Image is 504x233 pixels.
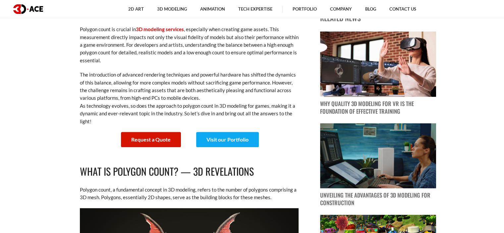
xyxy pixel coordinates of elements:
a: Visit our Portfolio [196,132,259,147]
p: Polygon count, a fundamental concept in 3D modeling, refers to the number of polygons comprising ... [80,186,299,202]
p: Why Quality 3D Modeling for VR Is the Foundation of Effective Training [320,100,436,115]
p: Polygon count is crucial in , especially when creating game assets. This measurement directly imp... [80,26,299,64]
a: 3D modeling services [136,26,184,32]
p: The introduction of advanced rendering techniques and powerful hardware has shifted the dynamics ... [80,71,299,125]
a: Request a Quote [121,132,181,147]
img: blog post image [320,31,436,97]
img: logo dark [13,4,43,14]
h2: What Is Polygon Count? — 3D Revelations [80,164,299,179]
img: blog post image [320,123,436,189]
p: Unveiling the Advantages of 3D Modeling for Construction [320,192,436,207]
a: blog post image Unveiling the Advantages of 3D Modeling for Construction [320,123,436,207]
a: blog post image Why Quality 3D Modeling for VR Is the Foundation of Effective Training [320,31,436,115]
